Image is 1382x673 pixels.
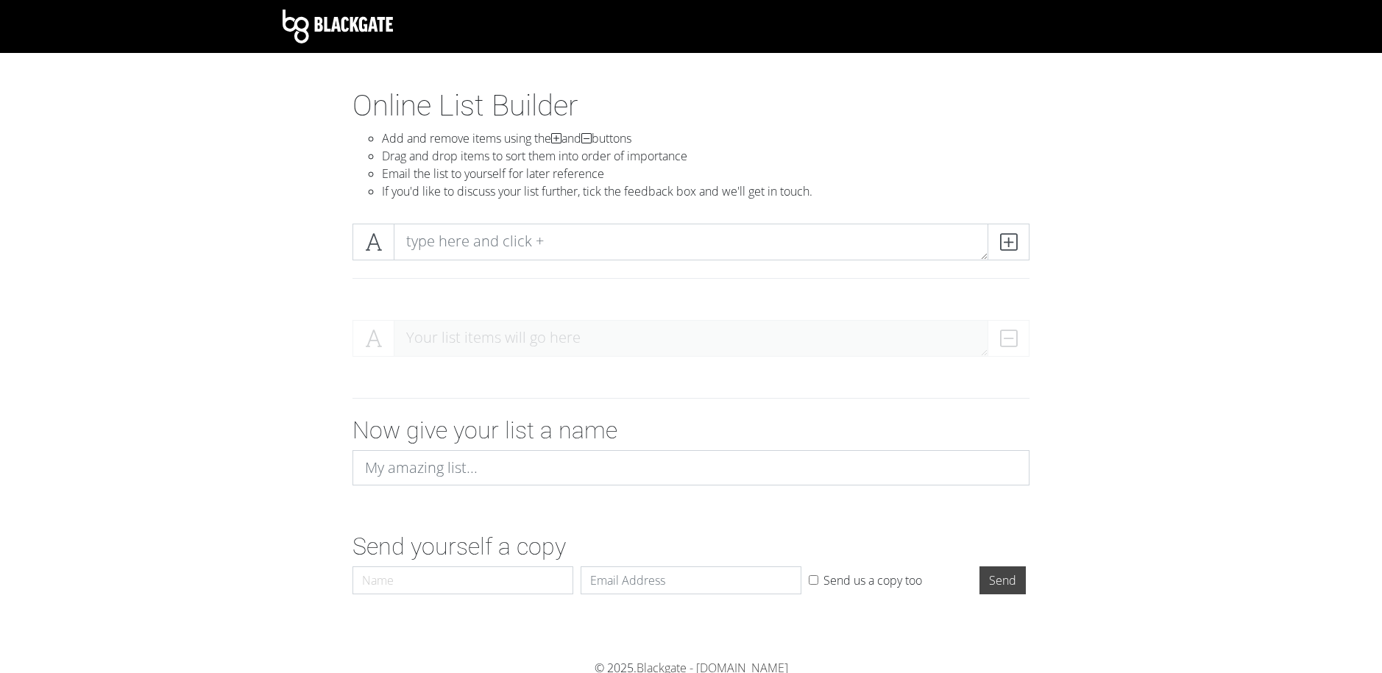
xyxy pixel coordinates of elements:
[581,566,801,594] input: Email Address
[352,533,1030,560] h2: Send yourself a copy
[382,165,1030,182] li: Email the list to yourself for later reference
[823,571,922,589] label: Send us a copy too
[382,182,1030,200] li: If you'd like to discuss your list further, tick the feedback box and we'll get in touch.
[283,10,393,43] img: Blackgate
[979,566,1026,594] input: Send
[382,147,1030,165] li: Drag and drop items to sort them into order of importance
[352,416,1030,444] h2: Now give your list a name
[382,129,1030,147] li: Add and remove items using the and buttons
[352,88,1030,124] h1: Online List Builder
[352,566,573,594] input: Name
[352,450,1030,485] input: My amazing list...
